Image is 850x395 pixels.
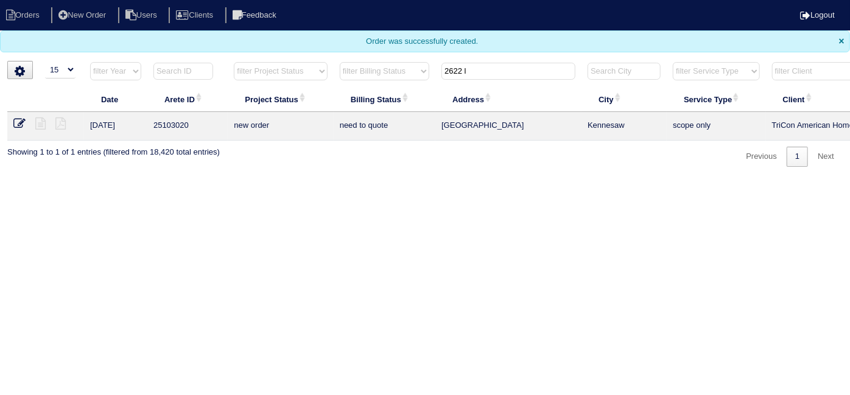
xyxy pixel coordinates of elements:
th: Arete ID: activate to sort column ascending [147,86,228,112]
input: Search Address [441,63,575,80]
a: 1 [787,147,808,167]
th: Service Type: activate to sort column ascending [667,86,765,112]
li: New Order [51,7,116,24]
th: Project Status: activate to sort column ascending [228,86,333,112]
div: Showing 1 to 1 of 1 entries (filtered from 18,420 total entries) [7,141,220,158]
li: Feedback [225,7,286,24]
td: 25103020 [147,112,228,141]
td: Kennesaw [581,112,667,141]
input: Search ID [153,63,213,80]
li: Clients [169,7,223,24]
td: [DATE] [84,112,147,141]
th: Date [84,86,147,112]
a: New Order [51,10,116,19]
a: Previous [737,147,785,167]
a: Users [118,10,167,19]
input: Search City [588,63,661,80]
th: City: activate to sort column ascending [581,86,667,112]
span: × [839,36,845,46]
td: [GEOGRAPHIC_DATA] [435,112,581,141]
a: Logout [800,10,835,19]
td: scope only [667,112,765,141]
td: new order [228,112,333,141]
span: Close [839,36,845,47]
li: Users [118,7,167,24]
th: Billing Status: activate to sort column ascending [334,86,435,112]
td: need to quote [334,112,435,141]
a: Clients [169,10,223,19]
a: Next [809,147,843,167]
th: Address: activate to sort column ascending [435,86,581,112]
